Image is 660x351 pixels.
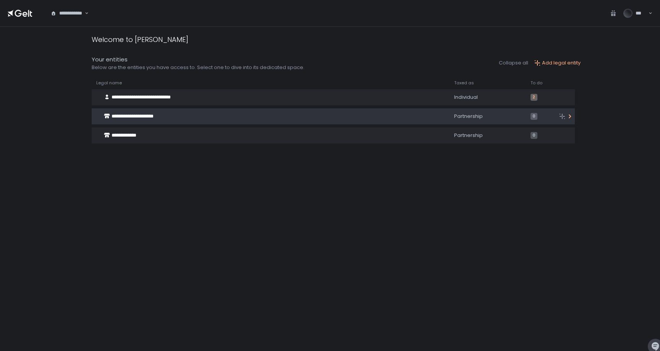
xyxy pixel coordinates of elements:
[454,94,521,101] div: Individual
[92,64,304,71] div: Below are the entities you have access to. Select one to dive into its dedicated space.
[531,132,537,139] span: 0
[92,55,304,64] div: Your entities
[96,80,122,86] span: Legal name
[499,60,528,66] button: Collapse all
[454,113,521,120] div: Partnership
[531,80,542,86] span: To do
[531,94,537,101] span: 2
[46,5,89,22] div: Search for option
[454,80,474,86] span: Taxed as
[454,132,521,139] div: Partnership
[92,34,188,45] div: Welcome to [PERSON_NAME]
[534,60,581,66] button: Add legal entity
[531,113,537,120] span: 0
